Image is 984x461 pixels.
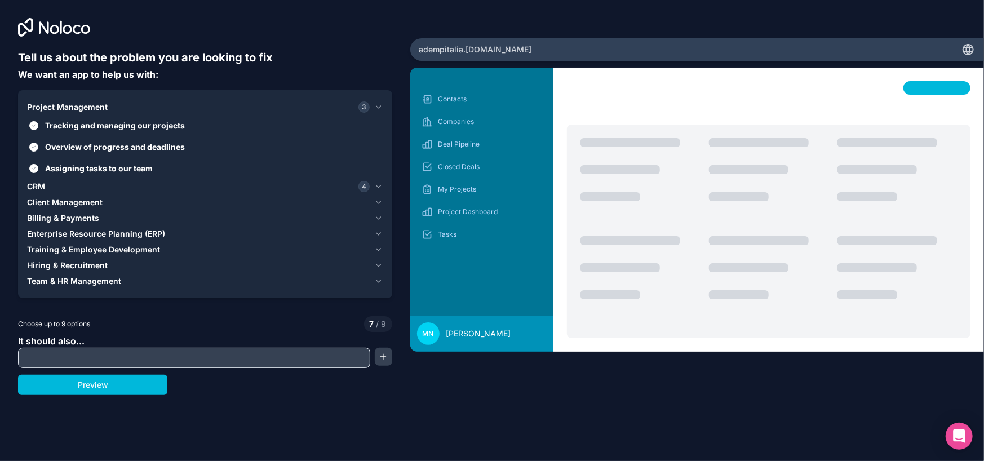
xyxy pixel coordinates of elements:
[27,99,383,115] button: Project Management3
[370,318,374,330] span: 7
[27,101,108,113] span: Project Management
[27,244,160,255] span: Training & Employee Development
[423,329,434,338] span: MN
[27,194,383,210] button: Client Management
[358,101,370,113] span: 3
[29,164,38,173] button: Assigning tasks to our team
[18,50,392,65] h6: Tell us about the problem you are looking to fix
[438,95,543,104] p: Contacts
[358,181,370,192] span: 4
[419,90,545,307] div: scrollable content
[376,319,379,329] span: /
[438,117,543,126] p: Companies
[45,119,381,131] span: Tracking and managing our projects
[45,141,381,153] span: Overview of progress and deadlines
[438,140,543,149] p: Deal Pipeline
[438,207,543,216] p: Project Dashboard
[27,242,383,258] button: Training & Employee Development
[27,197,103,208] span: Client Management
[29,143,38,152] button: Overview of progress and deadlines
[18,69,158,80] span: We want an app to help us with:
[946,423,973,450] div: Open Intercom Messenger
[438,185,543,194] p: My Projects
[27,228,165,240] span: Enterprise Resource Planning (ERP)
[438,162,543,171] p: Closed Deals
[27,258,383,273] button: Hiring & Recruitment
[27,276,121,287] span: Team & HR Management
[27,181,45,192] span: CRM
[374,318,387,330] span: 9
[45,162,381,174] span: Assigning tasks to our team
[27,260,108,271] span: Hiring & Recruitment
[27,226,383,242] button: Enterprise Resource Planning (ERP)
[27,179,383,194] button: CRM4
[18,335,85,347] span: It should also...
[27,273,383,289] button: Team & HR Management
[419,44,532,55] span: adempitalia .[DOMAIN_NAME]
[18,375,167,395] button: Preview
[438,230,543,239] p: Tasks
[29,121,38,130] button: Tracking and managing our projects
[18,319,90,329] span: Choose up to 9 options
[27,210,383,226] button: Billing & Payments
[446,328,511,339] span: [PERSON_NAME]
[27,212,99,224] span: Billing & Payments
[27,115,383,179] div: Project Management3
